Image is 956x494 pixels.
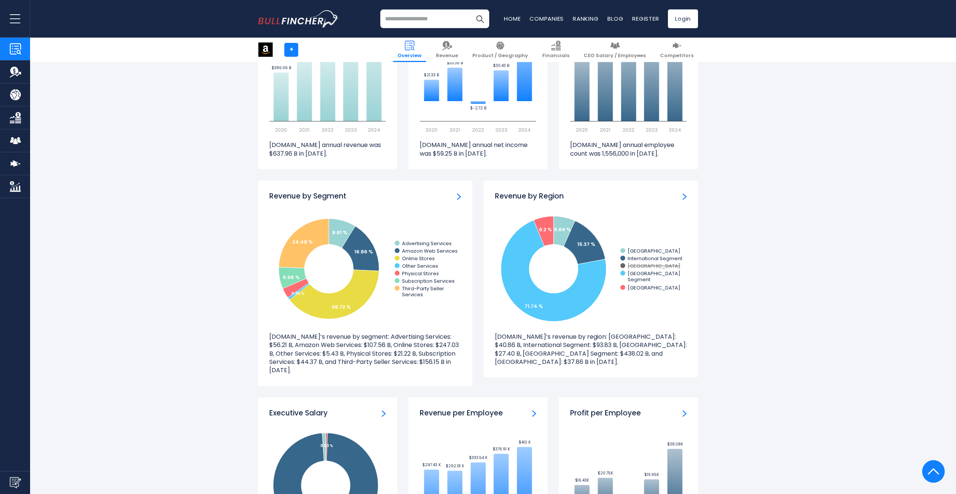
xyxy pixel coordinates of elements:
a: + [284,43,298,57]
text: $410 K [519,439,531,445]
span: Overview [398,53,422,59]
text: $33.36 B [447,60,463,66]
text: 2024 [669,126,681,133]
tspan: 6.96 % [283,274,300,281]
a: Revenue by Segment [457,192,461,200]
text: 2023 [646,126,658,133]
text: [GEOGRAPHIC_DATA] [628,262,680,270]
h3: Revenue by Region [495,192,564,201]
h3: Executive Salary [269,409,328,418]
tspan: 16.86 % [354,248,373,255]
h3: Revenue by Segment [269,192,346,201]
a: Competitors [656,38,698,62]
text: $30.43 B [493,63,509,68]
a: Go to homepage [258,10,339,27]
p: [DOMAIN_NAME] annual net income was $59.25 B in [DATE]. [420,141,536,158]
a: Revenue per Employee [532,409,536,417]
text: [GEOGRAPHIC_DATA] [628,284,680,291]
text: $-2.72 B [470,105,486,111]
text: 2020 [275,126,287,133]
h3: Profit per Employee [570,409,641,418]
tspan: 24.48 % [292,238,313,245]
text: [GEOGRAPHIC_DATA] Segment [628,270,680,283]
a: ceo-salary [382,409,386,417]
tspan: 0.53 % [320,443,333,449]
a: Profit per Employee [683,409,687,417]
p: [DOMAIN_NAME] annual revenue was $637.96 B in [DATE]. [269,141,386,158]
a: Companies [530,15,564,23]
tspan: 38.72 % [332,303,351,311]
text: Advertising Services [402,240,452,247]
text: International Segment [628,255,682,262]
text: 2021 [299,126,310,133]
text: Online Stores [402,255,435,262]
a: Blog [607,15,623,23]
a: Ranking [573,15,598,23]
text: 2021 [600,126,610,133]
text: $38.08K [667,441,683,447]
text: 2023 [495,126,507,133]
text: Amazon Web Services [402,247,458,255]
a: Financials [538,38,574,62]
h3: Revenue per Employee [420,409,503,418]
text: Third-Party Seller Services [402,285,444,298]
text: 2024 [518,126,531,133]
text: 2022 [622,126,634,133]
tspan: 0.85 % [291,291,305,296]
text: $333.54 K [469,455,488,461]
a: Revenue [431,38,463,62]
a: CEO Salary / Employees [579,38,650,62]
text: $386.06 B [272,65,291,71]
button: Search [470,9,489,28]
text: $19.95K [644,472,659,477]
a: Home [504,15,520,23]
text: $21.33 B [424,72,439,78]
span: Product / Geography [472,53,528,59]
text: 2024 [368,126,380,133]
text: 2020 [425,126,437,133]
span: Revenue [436,53,458,59]
text: 2020 [576,126,588,133]
text: Other Services [402,262,438,270]
text: 2021 [449,126,460,133]
p: [DOMAIN_NAME]’s revenue by region: [GEOGRAPHIC_DATA]: $40.86 B, International Segment: $93.83 B, ... [495,333,687,367]
p: [DOMAIN_NAME] annual employee count was 1,556,000 in [DATE]. [570,141,687,158]
a: Product / Geography [468,38,533,62]
text: 15.37 % [577,241,595,248]
text: 2022 [472,126,484,133]
text: 6.2 % [539,226,552,233]
span: Competitors [660,53,693,59]
p: [DOMAIN_NAME]’s revenue by segment: Advertising Services: $56.21 B, Amazon Web Services: $107.56 ... [269,333,461,375]
text: $297.43 K [422,462,441,468]
text: Physical Stores [402,270,439,277]
a: Overview [393,38,426,62]
text: $292.18 K [446,463,464,469]
img: AMZN logo [258,42,273,57]
a: Register [632,15,659,23]
text: 71.74 % [525,303,543,310]
text: $20.75K [598,470,613,476]
tspan: 8.81 % [332,229,347,236]
a: Revenue by Region [683,192,687,200]
text: 2023 [345,126,357,133]
span: Financials [542,53,569,59]
span: CEO Salary / Employees [584,53,646,59]
text: $16.43K [575,477,589,483]
text: [GEOGRAPHIC_DATA] [628,247,680,255]
text: 2022 [322,126,334,133]
text: 6.69 % [554,226,571,233]
a: Login [668,9,698,28]
img: bullfincher logo [258,10,339,27]
text: Subscription Services [402,277,455,285]
text: $376.91 K [493,446,510,452]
